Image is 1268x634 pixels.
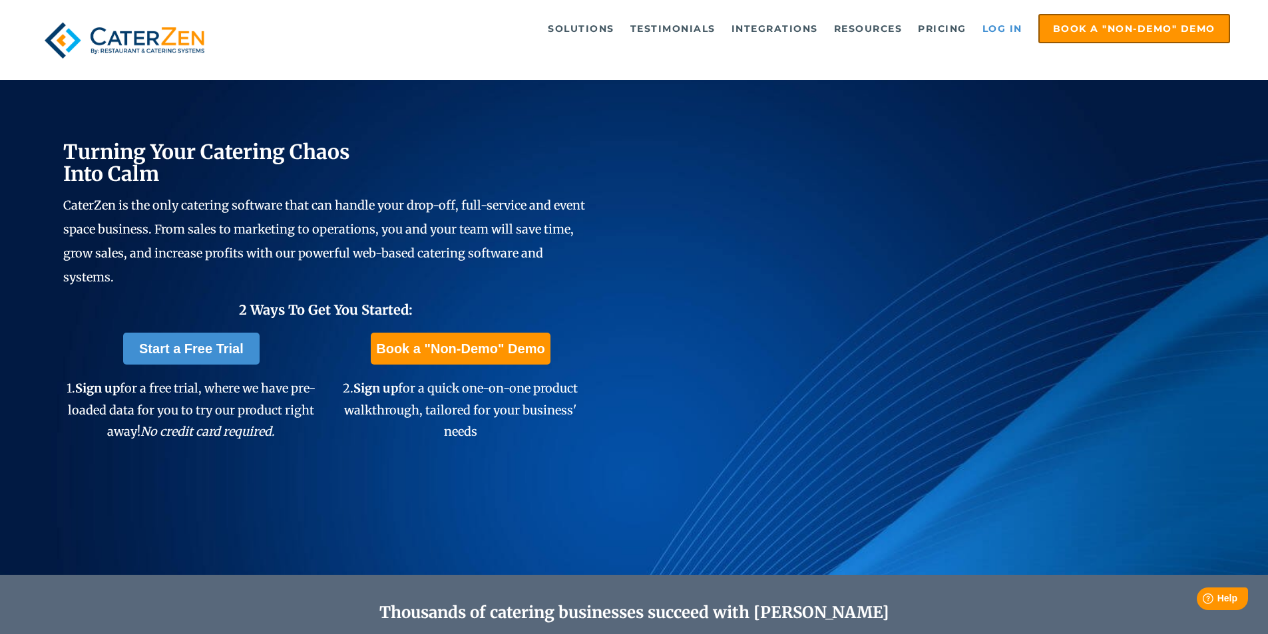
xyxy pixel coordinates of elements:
[38,14,211,67] img: caterzen
[63,198,585,285] span: CaterZen is the only catering software that can handle your drop-off, full-service and event spac...
[353,381,398,396] span: Sign up
[123,333,260,365] a: Start a Free Trial
[75,381,120,396] span: Sign up
[67,381,316,439] span: 1. for a free trial, where we have pre-loaded data for you to try our product right away!
[624,15,722,42] a: Testimonials
[343,381,578,439] span: 2. for a quick one-on-one product walkthrough, tailored for your business' needs
[1038,14,1230,43] a: Book a "Non-Demo" Demo
[976,15,1029,42] a: Log in
[541,15,621,42] a: Solutions
[63,139,350,186] span: Turning Your Catering Chaos Into Calm
[371,333,550,365] a: Book a "Non-Demo" Demo
[911,15,973,42] a: Pricing
[127,603,1142,623] h2: Thousands of catering businesses succeed with [PERSON_NAME]
[725,15,825,42] a: Integrations
[242,14,1230,43] div: Navigation Menu
[1150,582,1253,619] iframe: Help widget launcher
[140,424,275,439] em: No credit card required.
[239,301,413,318] span: 2 Ways To Get You Started:
[827,15,909,42] a: Resources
